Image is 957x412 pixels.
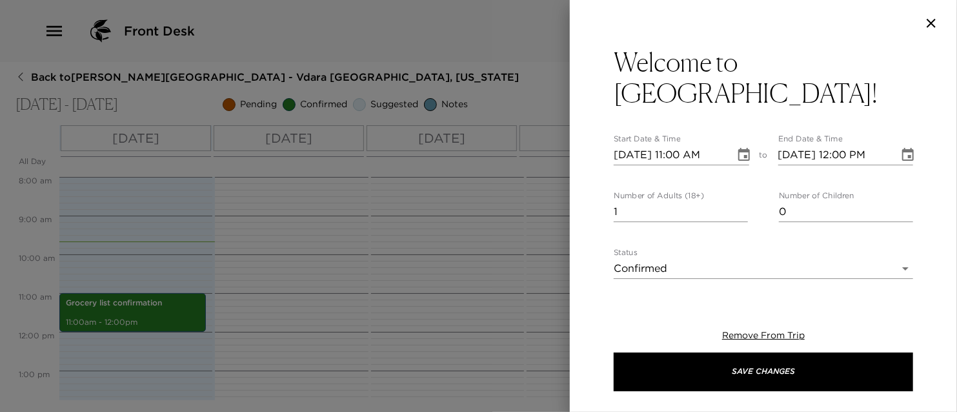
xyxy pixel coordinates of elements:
[722,329,805,342] button: Remove From Trip
[760,150,768,165] span: to
[779,191,854,201] label: Number of Children
[778,134,843,145] label: End Date & Time
[614,145,726,165] input: MM/DD/YYYY hh:mm aa
[895,142,921,168] button: Choose date, selected date is Oct 1, 2025
[614,134,681,145] label: Start Date & Time
[614,46,913,108] button: Welcome to [GEOGRAPHIC_DATA]!
[722,329,805,341] span: Remove From Trip
[778,145,891,165] input: MM/DD/YYYY hh:mm aa
[614,247,638,258] label: Status
[614,191,704,201] label: Number of Adults (18+)
[731,142,757,168] button: Choose date, selected date is Oct 1, 2025
[614,353,913,391] button: Save Changes
[614,258,913,279] div: Confirmed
